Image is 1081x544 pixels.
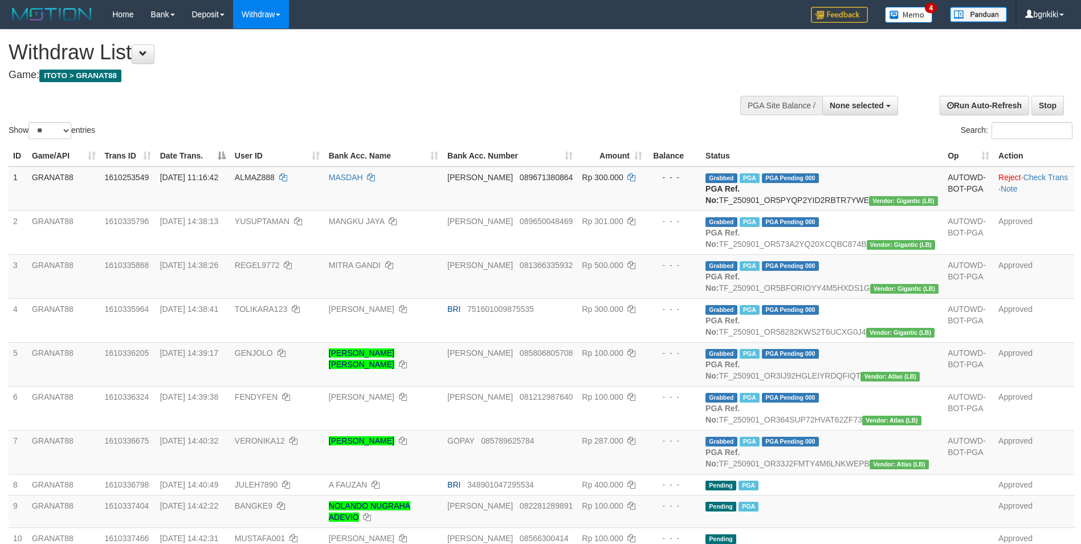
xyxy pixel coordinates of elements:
[447,436,474,445] span: GOPAY
[994,254,1075,298] td: Approved
[701,342,943,386] td: TF_250901_OR3IJ92HGLEIYRDQFIQT
[582,436,623,445] span: Rp 287.000
[520,348,573,358] span: Copy 085806805708 to clipboard
[160,480,218,489] span: [DATE] 14:40:49
[940,96,1029,115] a: Run Auto-Refresh
[870,284,939,294] span: Vendor URL: https://dashboard.q2checkout.com/secure
[105,480,149,489] span: 1610336798
[9,430,27,474] td: 7
[705,228,740,249] b: PGA Ref. No:
[651,533,696,544] div: - - -
[160,261,218,270] span: [DATE] 14:38:26
[651,216,696,227] div: - - -
[705,534,736,544] span: Pending
[9,386,27,430] td: 6
[705,173,737,183] span: Grabbed
[582,534,623,543] span: Rp 100.000
[9,254,27,298] td: 3
[740,349,760,359] span: Marked by bgnrattana
[651,391,696,403] div: - - -
[160,305,218,314] span: [DATE] 14:38:41
[870,460,929,469] span: Vendor URL: https://dashboard.q2checkout.com/secure
[994,430,1075,474] td: Approved
[701,386,943,430] td: TF_250901_OR364SUP72HVAT62ZF73
[994,167,1075,211] td: · ·
[520,173,573,182] span: Copy 089671380864 to clipboard
[160,501,218,510] span: [DATE] 14:42:22
[324,145,443,167] th: Bank Acc. Name: activate to sort column ascending
[740,173,760,183] span: Marked by bgnrattana
[943,386,994,430] td: AUTOWD-BOT-PGA
[160,217,218,226] span: [DATE] 14:38:13
[329,480,368,489] a: A FAUZAN
[9,167,27,211] td: 1
[329,261,381,270] a: MITRA GANDI
[27,495,100,527] td: GRANAT88
[329,501,410,522] a: NOLANDO NUGRAHA ADEVIO
[994,298,1075,342] td: Approved
[651,435,696,446] div: - - -
[235,348,273,358] span: GENJOLO
[9,474,27,495] td: 8
[481,436,534,445] span: Copy 085789625784 to clipboard
[447,217,513,226] span: [PERSON_NAME]
[705,448,740,468] b: PGA Ref. No:
[160,534,218,543] span: [DATE] 14:42:31
[994,386,1075,430] td: Approved
[105,261,149,270] span: 1610335868
[160,173,218,182] span: [DATE] 11:16:42
[705,502,736,511] span: Pending
[443,145,577,167] th: Bank Acc. Number: activate to sort column ascending
[762,217,819,227] span: PGA Pending
[230,145,324,167] th: User ID: activate to sort column ascending
[235,501,272,510] span: BANGKE9
[235,480,278,489] span: JULEH7890
[762,261,819,271] span: PGA Pending
[762,173,819,183] span: PGA Pending
[705,261,737,271] span: Grabbed
[762,437,819,446] span: PGA Pending
[39,70,121,82] span: ITOTO > GRANAT88
[329,217,385,226] a: MANGKU JAYA
[582,348,623,358] span: Rp 100.000
[867,240,936,250] span: Vendor URL: https://dashboard.q2checkout.com/secure
[705,184,740,205] b: PGA Ref. No:
[822,96,898,115] button: None selected
[105,217,149,226] span: 1610335796
[705,305,737,315] span: Grabbed
[467,480,534,489] span: Copy 348901047295534 to clipboard
[651,479,696,490] div: - - -
[582,480,623,489] span: Rp 400.000
[925,3,937,13] span: 4
[9,145,27,167] th: ID
[9,298,27,342] td: 4
[651,172,696,183] div: - - -
[27,430,100,474] td: GRANAT88
[701,254,943,298] td: TF_250901_OR5BFORIOYY4M5HXDS1G
[520,501,573,510] span: Copy 082281289891 to clipboard
[740,96,822,115] div: PGA Site Balance /
[740,305,760,315] span: Marked by bgnzaza
[105,348,149,358] span: 1610336205
[447,534,513,543] span: [PERSON_NAME]
[467,305,534,314] span: Copy 751601009875535 to clipboard
[992,122,1072,139] input: Search:
[577,145,647,167] th: Amount: activate to sort column ascending
[27,386,100,430] td: GRANAT88
[994,495,1075,527] td: Approved
[27,342,100,386] td: GRANAT88
[520,217,573,226] span: Copy 089650048469 to clipboard
[582,261,623,270] span: Rp 500.000
[866,328,935,338] span: Vendor URL: https://dashboard.q2checkout.com/secure
[27,210,100,254] td: GRANAT88
[28,122,71,139] select: Showentries
[9,342,27,386] td: 5
[1001,184,1018,193] a: Note
[27,298,100,342] td: GRANAT88
[943,298,994,342] td: AUTOWD-BOT-PGA
[235,305,287,314] span: TOLIKARA123
[994,210,1075,254] td: Approved
[651,500,696,511] div: - - -
[105,392,149,401] span: 1610336324
[235,392,278,401] span: FENDYFEN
